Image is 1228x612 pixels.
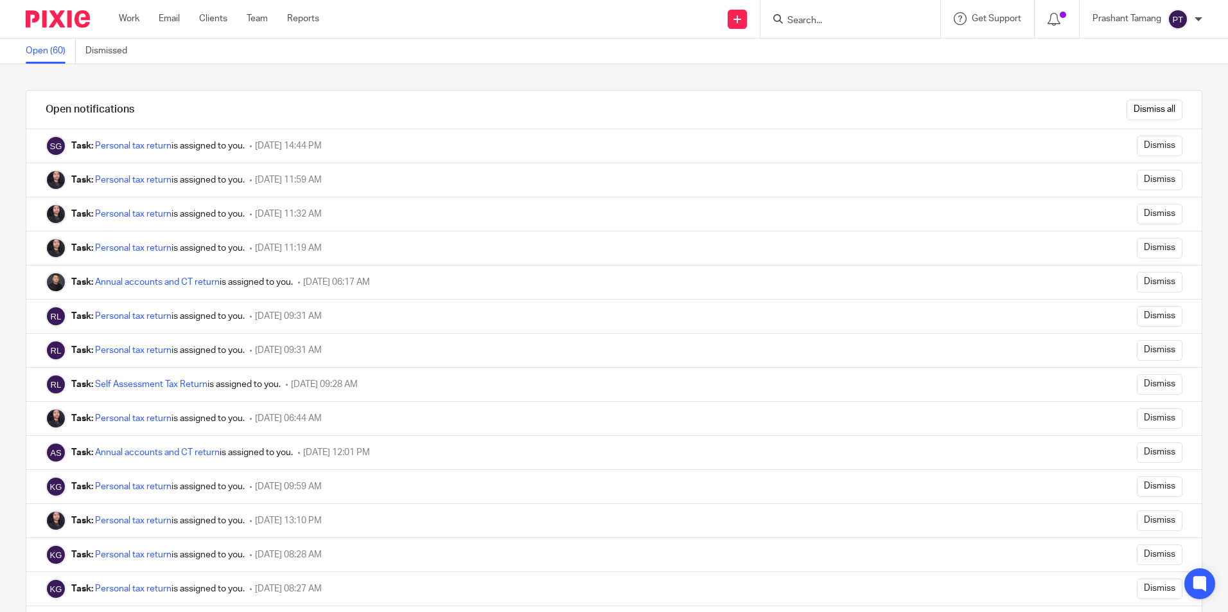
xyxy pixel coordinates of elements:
b: Task: [71,312,93,321]
a: Personal tax return [95,312,171,321]
input: Dismiss [1137,579,1182,599]
h1: Open notifications [46,103,134,116]
b: Task: [71,482,93,491]
input: Dismiss [1137,374,1182,395]
img: Shivangi Gupta [46,136,66,156]
img: Christina Maharjan [46,510,66,531]
input: Dismiss [1137,544,1182,565]
div: is assigned to you. [71,378,281,391]
a: Annual accounts and CT return [95,278,220,287]
img: Keshav Gautam [46,544,66,565]
input: Dismiss [1137,136,1182,156]
a: Personal tax return [95,244,171,253]
b: Task: [71,380,93,389]
span: [DATE] 06:17 AM [303,278,370,287]
span: [DATE] 09:28 AM [291,380,358,389]
img: Keshav Gautam [46,476,66,497]
a: Personal tax return [95,414,171,423]
input: Dismiss [1137,238,1182,258]
b: Task: [71,244,93,253]
a: Reports [287,12,319,25]
img: Christina Maharjan [46,408,66,429]
a: Email [159,12,180,25]
a: Team [247,12,268,25]
b: Task: [71,516,93,525]
input: Dismiss [1137,204,1182,224]
input: Dismiss [1137,510,1182,531]
div: is assigned to you. [71,310,245,323]
a: Personal tax return [95,482,171,491]
input: Dismiss [1137,170,1182,190]
b: Task: [71,414,93,423]
a: Personal tax return [95,346,171,355]
div: is assigned to you. [71,344,245,357]
span: [DATE] 11:59 AM [255,175,322,184]
div: is assigned to you. [71,548,245,561]
div: is assigned to you. [71,514,245,527]
a: Personal tax return [95,210,171,219]
span: [DATE] 08:27 AM [255,584,322,593]
div: is assigned to you. [71,208,245,221]
img: Ridam Lakhotia [46,340,66,361]
div: is assigned to you. [71,582,245,595]
a: Clients [199,12,227,25]
img: Pixie [26,10,90,28]
input: Dismiss [1137,442,1182,463]
img: Keshav Gautam [46,579,66,599]
a: Personal tax return [95,584,171,593]
img: Ridam Lakhotia [46,306,66,327]
input: Dismiss [1137,408,1182,429]
span: [DATE] 11:19 AM [255,244,322,253]
input: Search [786,15,902,27]
a: Personal tax return [95,175,171,184]
b: Task: [71,278,93,287]
b: Task: [71,448,93,457]
span: [DATE] 14:44 PM [255,141,322,150]
b: Task: [71,175,93,184]
b: Task: [71,346,93,355]
a: Personal tax return [95,141,171,150]
input: Dismiss [1137,340,1182,361]
div: is assigned to you. [71,242,245,255]
a: Dismissed [85,39,137,64]
p: Prashant Tamang [1092,12,1161,25]
a: Annual accounts and CT return [95,448,220,457]
img: Alina Shrestha [46,442,66,463]
span: [DATE] 12:01 PM [303,448,370,457]
img: Ridam Lakhotia [46,374,66,395]
a: Open (60) [26,39,76,64]
span: [DATE] 09:31 AM [255,346,322,355]
div: is assigned to you. [71,412,245,425]
input: Dismiss [1137,476,1182,497]
img: Christina Maharjan [46,238,66,258]
span: [DATE] 09:59 AM [255,482,322,491]
input: Dismiss [1137,306,1182,327]
div: is assigned to you. [71,139,245,152]
div: is assigned to you. [71,446,293,459]
span: Get Support [972,14,1021,23]
b: Task: [71,550,93,559]
a: Self Assessment Tax Return [95,380,207,389]
a: Personal tax return [95,550,171,559]
b: Task: [71,210,93,219]
span: [DATE] 08:28 AM [255,550,322,559]
span: [DATE] 06:44 AM [255,414,322,423]
img: svg%3E [1168,9,1188,30]
input: Dismiss all [1127,100,1182,120]
img: Raman Bogati [46,272,66,292]
img: Christina Maharjan [46,204,66,224]
b: Task: [71,584,93,593]
div: is assigned to you. [71,276,293,289]
span: [DATE] 09:31 AM [255,312,322,321]
span: [DATE] 13:10 PM [255,516,322,525]
div: is assigned to you. [71,480,245,493]
div: is assigned to you. [71,174,245,186]
input: Dismiss [1137,272,1182,292]
a: Personal tax return [95,516,171,525]
b: Task: [71,141,93,150]
span: [DATE] 11:32 AM [255,210,322,219]
a: Work [119,12,139,25]
img: Christina Maharjan [46,170,66,190]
